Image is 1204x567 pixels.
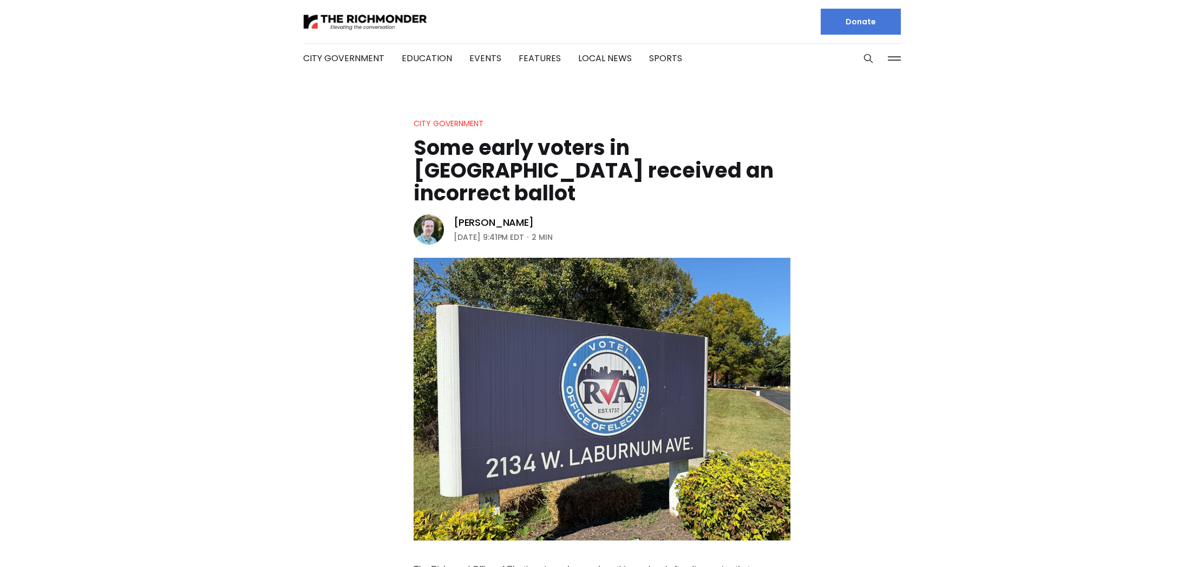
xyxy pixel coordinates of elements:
a: Donate [821,9,901,35]
a: Education [402,52,452,64]
a: Features [519,52,561,64]
iframe: portal-trigger [1112,514,1204,567]
a: Local News [578,52,632,64]
img: Michael Phillips [414,214,444,245]
img: The Richmonder [303,12,428,31]
a: [PERSON_NAME] [454,216,534,229]
a: City Government [414,118,483,129]
img: Some early voters in Richmond received an incorrect ballot [414,258,790,540]
button: Search this site [860,50,876,67]
a: Sports [649,52,682,64]
span: 2 min [532,231,553,244]
h1: Some early voters in [GEOGRAPHIC_DATA] received an incorrect ballot [414,136,790,205]
time: [DATE] 9:41PM EDT [454,231,524,244]
a: City Government [303,52,384,64]
a: Events [469,52,501,64]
